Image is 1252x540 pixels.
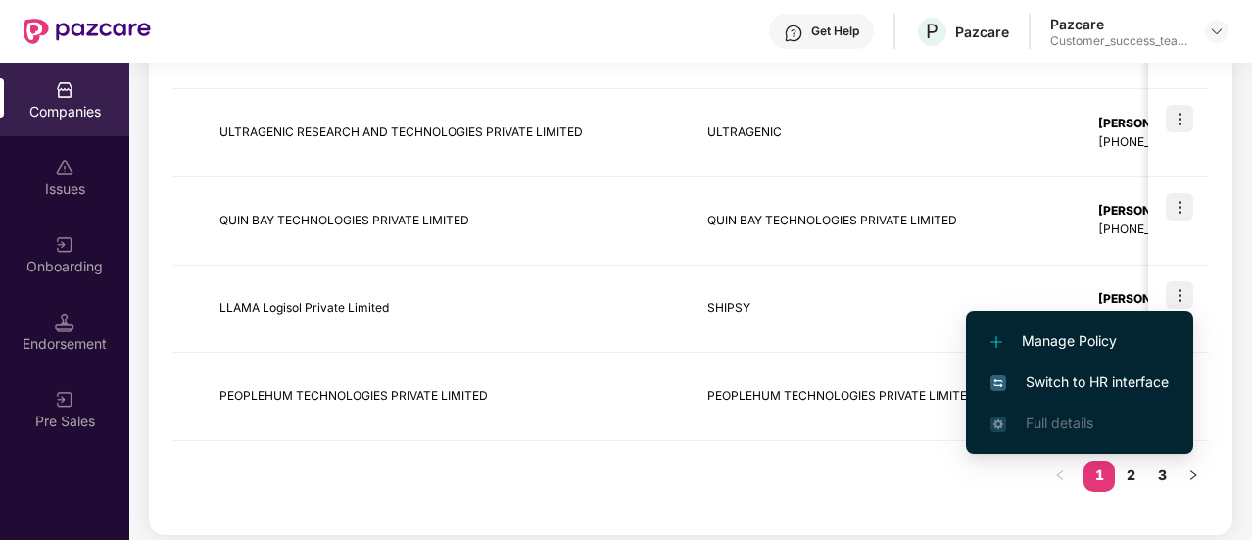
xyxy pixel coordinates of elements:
td: LLAMA Logisol Private Limited [204,266,692,354]
img: svg+xml;base64,PHN2ZyBpZD0iSXNzdWVzX2Rpc2FibGVkIiB4bWxucz0iaHR0cDovL3d3dy53My5vcmcvMjAwMC9zdmciIH... [55,158,74,177]
div: Pazcare [1050,15,1187,33]
img: icon [1166,105,1193,132]
li: 2 [1115,461,1146,492]
img: svg+xml;base64,PHN2ZyB3aWR0aD0iMjAiIGhlaWdodD0iMjAiIHZpZXdCb3g9IjAgMCAyMCAyMCIgZmlsbD0ibm9uZSIgeG... [55,390,74,410]
img: New Pazcare Logo [24,19,151,44]
li: 3 [1146,461,1178,492]
td: PEOPLEHUM TECHNOLOGIES PRIVATE LIMITED [692,353,1083,441]
span: Manage Policy [990,330,1169,352]
div: Pazcare [955,23,1009,41]
div: [PHONE_NUMBER] [1098,221,1228,239]
a: 2 [1115,461,1146,490]
img: svg+xml;base64,PHN2ZyB3aWR0aD0iMjAiIGhlaWdodD0iMjAiIHZpZXdCb3g9IjAgMCAyMCAyMCIgZmlsbD0ibm9uZSIgeG... [55,235,74,255]
td: PEOPLEHUM TECHNOLOGIES PRIVATE LIMITED [204,353,692,441]
img: svg+xml;base64,PHN2ZyB4bWxucz0iaHR0cDovL3d3dy53My5vcmcvMjAwMC9zdmciIHdpZHRoPSIxNiIgaGVpZ2h0PSIxNi... [990,375,1006,391]
img: svg+xml;base64,PHN2ZyB3aWR0aD0iMTQuNSIgaGVpZ2h0PSIxNC41IiB2aWV3Qm94PSIwIDAgMTYgMTYiIGZpbGw9Im5vbm... [55,313,74,332]
img: icon [1166,281,1193,309]
span: Full details [1026,415,1093,431]
td: SHIPSY [692,266,1083,354]
button: left [1044,461,1076,492]
img: svg+xml;base64,PHN2ZyBpZD0iSGVscC0zMngzMiIgeG1sbnM9Imh0dHA6Ly93d3cudzMub3JnLzIwMDAvc3ZnIiB3aWR0aD... [784,24,803,43]
div: [PERSON_NAME] Tk [1098,202,1228,221]
button: right [1178,461,1209,492]
div: Get Help [811,24,859,39]
span: P [926,20,939,43]
span: left [1054,469,1066,481]
a: 1 [1083,461,1115,490]
div: [PERSON_NAME] [1098,290,1228,309]
li: 1 [1083,461,1115,492]
td: QUIN BAY TECHNOLOGIES PRIVATE LIMITED [692,177,1083,266]
img: svg+xml;base64,PHN2ZyB4bWxucz0iaHR0cDovL3d3dy53My5vcmcvMjAwMC9zdmciIHdpZHRoPSIxMi4yMDEiIGhlaWdodD... [990,336,1002,348]
a: 3 [1146,461,1178,490]
div: [PERSON_NAME] [1098,115,1228,133]
td: QUIN BAY TECHNOLOGIES PRIVATE LIMITED [204,177,692,266]
img: icon [1166,193,1193,221]
div: Customer_success_team_lead [1050,33,1187,49]
span: right [1187,469,1199,481]
div: [PHONE_NUMBER] [1098,133,1228,152]
span: Switch to HR interface [990,371,1169,393]
img: svg+xml;base64,PHN2ZyBpZD0iQ29tcGFuaWVzIiB4bWxucz0iaHR0cDovL3d3dy53My5vcmcvMjAwMC9zdmciIHdpZHRoPS... [55,80,74,100]
img: svg+xml;base64,PHN2ZyB4bWxucz0iaHR0cDovL3d3dy53My5vcmcvMjAwMC9zdmciIHdpZHRoPSIxNi4zNjMiIGhlaWdodD... [990,417,1006,432]
li: Previous Page [1044,461,1076,492]
td: ULTRAGENIC RESEARCH AND TECHNOLOGIES PRIVATE LIMITED [204,89,692,177]
li: Next Page [1178,461,1209,492]
img: svg+xml;base64,PHN2ZyBpZD0iRHJvcGRvd24tMzJ4MzIiIHhtbG5zPSJodHRwOi8vd3d3LnczLm9yZy8yMDAwL3N2ZyIgd2... [1209,24,1225,39]
td: ULTRAGENIC [692,89,1083,177]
